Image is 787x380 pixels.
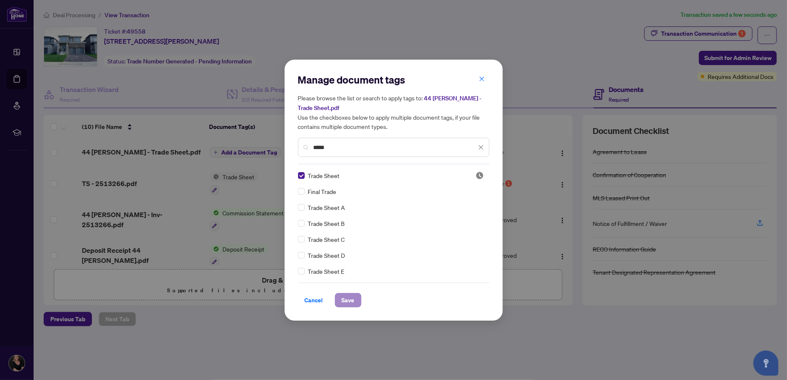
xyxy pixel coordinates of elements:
[298,94,482,112] span: 44 [PERSON_NAME] - Trade Sheet.pdf
[479,76,485,82] span: close
[335,293,361,307] button: Save
[305,294,323,307] span: Cancel
[308,235,345,244] span: Trade Sheet C
[298,293,330,307] button: Cancel
[298,93,489,131] h5: Please browse the list or search to apply tags to: Use the checkboxes below to apply multiple doc...
[308,267,345,276] span: Trade Sheet E
[476,171,484,180] span: Pending Review
[308,219,345,228] span: Trade Sheet B
[308,251,345,260] span: Trade Sheet D
[298,73,489,86] h2: Manage document tags
[308,203,345,212] span: Trade Sheet A
[478,144,484,150] span: close
[476,171,484,180] img: status
[308,187,337,196] span: Final Trade
[308,171,340,180] span: Trade Sheet
[753,351,779,376] button: Open asap
[342,294,355,307] span: Save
